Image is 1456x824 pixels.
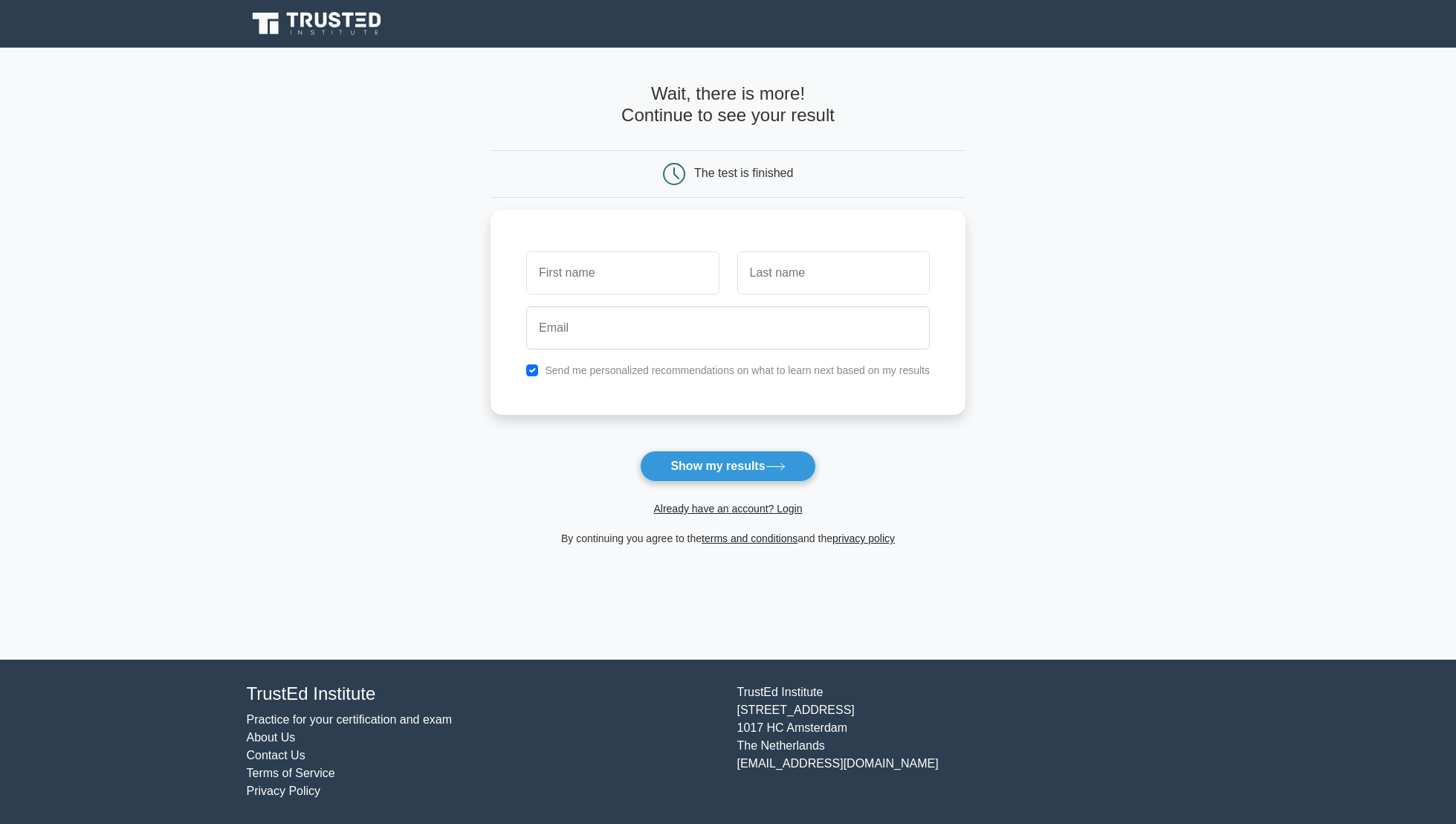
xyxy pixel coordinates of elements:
[247,785,321,797] a: Privacy Policy
[545,364,930,376] label: Send me personalized recommendations on what to learn next based on my results
[702,532,797,544] a: terms and conditions
[653,503,802,515] a: Already have an account? Login
[247,731,296,744] a: About Us
[526,306,930,350] input: Email
[247,713,453,726] a: Practice for your certification and exam
[482,530,974,547] div: By continuing you agree to the and the
[247,767,335,779] a: Terms of Service
[694,167,793,179] div: The test is finished
[526,251,719,294] input: First name
[640,451,815,482] button: Show my results
[247,683,719,705] h4: TrustEd Institute
[247,749,305,762] a: Contact Us
[728,683,1219,800] div: TrustEd Institute [STREET_ADDRESS] 1017 HC Amsterdam The Netherlands [EMAIL_ADDRESS][DOMAIN_NAME]
[832,532,895,544] a: privacy policy
[491,83,965,126] h4: Wait, there is more! Continue to see your result
[737,251,930,294] input: Last name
